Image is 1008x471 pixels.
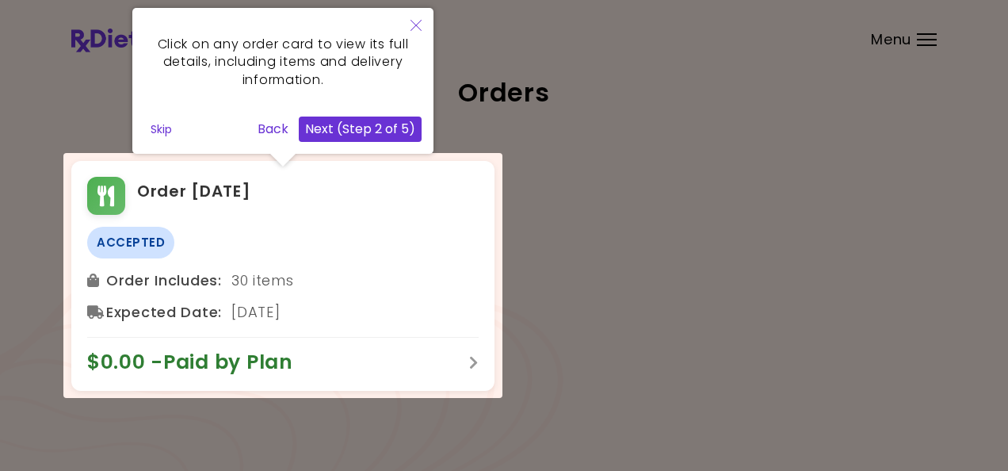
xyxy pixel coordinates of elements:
[132,8,433,154] div: Click on any order card to view its full details, including items and delivery information.
[144,20,422,105] div: Click on any order card to view its full details, including items and delivery information.
[399,8,433,45] button: Close
[144,117,178,141] button: Skip
[299,117,422,142] button: Next (Step 2 of 5)
[251,117,295,142] button: Back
